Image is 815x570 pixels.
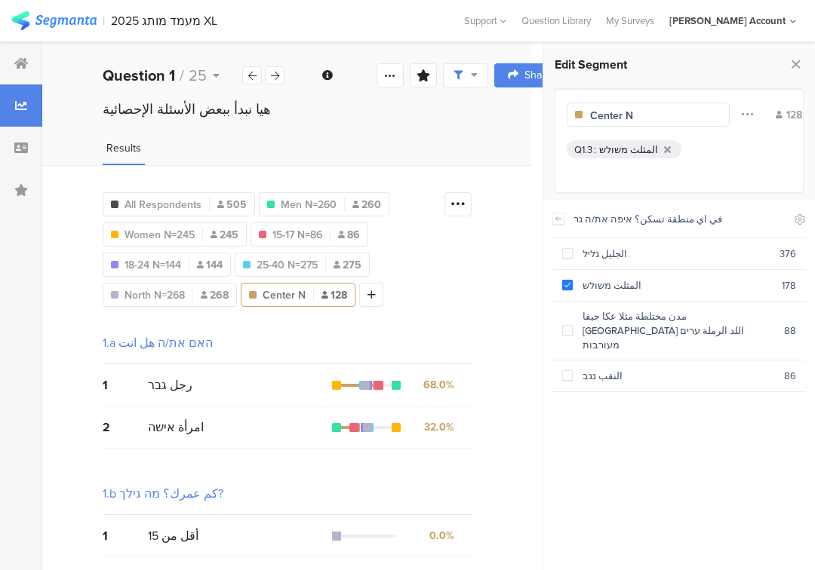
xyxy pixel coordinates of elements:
[148,527,198,544] span: أقل من 15
[103,100,472,119] div: هيا نبدأ ببعض الأسئلة الإحصائية
[125,227,195,243] span: Women N=245
[594,142,599,157] div: :
[197,257,223,273] span: 144
[573,247,780,261] div: الجليل גליל
[111,14,217,28] div: 2025 מעמד מותג XL
[103,485,223,502] div: 1.b كم عمرك؟ מה גילך?
[125,257,181,273] span: 18-24 N=144
[776,107,802,123] div: 128
[106,140,141,156] span: Results
[281,197,337,213] span: Men N=260
[423,377,454,393] div: 68.0%
[334,257,361,273] span: 275
[103,12,105,29] div: |
[590,108,721,124] input: Segment name...
[573,309,784,352] div: مدن مختلطة مثلا عكا حيفا [GEOGRAPHIC_DATA] اللد الرملة ערים מעורבות
[599,142,658,157] div: المثلث משולש
[784,369,796,383] div: 86
[524,70,586,81] span: Share Report
[11,11,97,30] img: segmanta logo
[574,142,592,157] div: Q1.3
[217,197,247,213] span: 505
[103,418,148,436] div: 2
[148,376,192,394] span: رجل גבר
[784,323,796,338] div: 88
[257,257,318,273] span: 25-40 N=275
[555,56,627,73] span: Edit Segment
[429,528,454,544] div: 0.0%
[103,334,213,351] div: 1.a האם את/ה هل انت
[464,9,506,32] div: Support
[201,287,229,303] span: 268
[148,418,204,436] span: امرأة אישה
[669,14,786,28] div: [PERSON_NAME] Account
[272,227,322,243] span: 15-17 N=86
[352,197,381,213] span: 260
[180,64,184,87] span: /
[424,419,454,435] div: 32.0%
[125,197,201,213] span: All Respondents
[598,14,662,28] a: My Surveys
[782,278,796,293] div: 178
[263,287,306,303] span: Center N
[780,247,796,261] div: 376
[574,212,785,226] div: في اي منطقة تسكن؟ איפה את/ה גר
[573,369,784,383] div: النقب נגב
[211,227,238,243] span: 245
[321,287,347,303] span: 128
[125,287,185,303] span: North N=268
[338,227,360,243] span: 86
[514,14,598,28] a: Question Library
[573,278,782,293] div: المثلث משולש
[103,527,148,544] div: 1
[103,64,175,87] b: Question 1
[189,64,207,87] span: 25
[103,376,148,394] div: 1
